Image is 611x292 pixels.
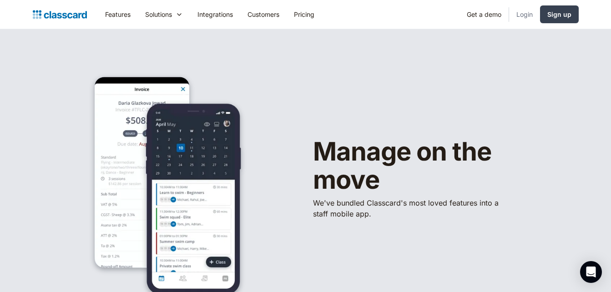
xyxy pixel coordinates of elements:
[240,4,287,25] a: Customers
[460,4,509,25] a: Get a demo
[138,4,190,25] div: Solutions
[287,4,322,25] a: Pricing
[145,10,172,19] div: Solutions
[540,5,579,23] a: Sign up
[509,4,540,25] a: Login
[190,4,240,25] a: Integrations
[98,4,138,25] a: Features
[313,138,550,194] h1: Manage on the move
[313,197,504,219] p: We've bundled ​Classcard's most loved features into a staff mobile app.
[580,261,602,283] div: Open Intercom Messenger
[33,8,87,21] a: home
[547,10,571,19] div: Sign up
